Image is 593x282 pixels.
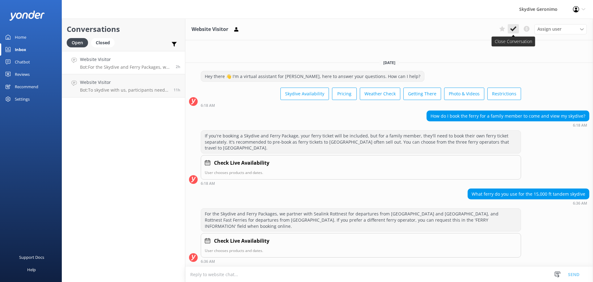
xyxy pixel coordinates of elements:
[201,104,215,107] strong: 6:18 AM
[468,201,589,205] div: Oct 02 2025 06:36am (UTC +08:00) Australia/Perth
[27,263,36,276] div: Help
[214,159,269,167] h4: Check Live Availability
[80,79,169,86] h4: Website Visitor
[91,39,118,46] a: Closed
[9,11,45,21] img: yonder-white-logo.png
[201,131,521,153] div: If you're booking a Skydive and Ferry Package, your ferry ticket will be included, but for a fami...
[205,170,517,176] p: User chooses products and dates.
[174,87,180,93] span: Oct 01 2025 10:24pm (UTC +08:00) Australia/Perth
[205,248,517,254] p: User chooses products and dates.
[427,111,589,121] div: How do I book the ferry for a family member to come and view my skydive?
[80,87,169,93] p: Bot: To skydive with us, participants need to be at least [DEMOGRAPHIC_DATA]. Since your grandson...
[91,38,115,47] div: Closed
[468,189,589,199] div: What ferry do you use for the 15,000 ft tandem skydive
[15,80,38,93] div: Recommend
[15,93,30,105] div: Settings
[201,181,521,185] div: Oct 02 2025 06:18am (UTC +08:00) Australia/Perth
[201,259,521,263] div: Oct 02 2025 06:36am (UTC +08:00) Australia/Perth
[534,24,587,34] div: Assign User
[537,26,561,33] span: Assign user
[15,43,26,56] div: Inbox
[427,123,589,127] div: Oct 02 2025 06:18am (UTC +08:00) Australia/Perth
[201,209,521,231] div: For the Skydive and Ferry Packages, we partner with Sealink Rottnest for departures from [GEOGRAP...
[573,124,587,127] strong: 6:18 AM
[15,68,30,80] div: Reviews
[191,25,228,33] h3: Website Visitor
[332,88,357,100] button: Pricing
[487,88,521,100] button: Restrictions
[19,251,44,263] div: Support Docs
[62,51,185,74] a: Website VisitorBot:For the Skydive and Ferry Packages, we partner with Sealink Rottnest for depar...
[62,74,185,98] a: Website VisitorBot:To skydive with us, participants need to be at least [DEMOGRAPHIC_DATA]. Since...
[201,103,521,107] div: Oct 02 2025 06:18am (UTC +08:00) Australia/Perth
[80,64,171,70] p: Bot: For the Skydive and Ferry Packages, we partner with Sealink Rottnest for departures from [GE...
[201,260,215,263] strong: 6:36 AM
[15,31,26,43] div: Home
[403,88,441,100] button: Getting There
[67,38,88,47] div: Open
[444,88,484,100] button: Photo & Videos
[67,39,91,46] a: Open
[15,56,30,68] div: Chatbot
[80,56,171,63] h4: Website Visitor
[380,60,399,65] span: [DATE]
[176,64,180,69] span: Oct 02 2025 06:36am (UTC +08:00) Australia/Perth
[280,88,329,100] button: Skydive Availability
[201,71,424,82] div: Hey there 👋 I'm a virtual assistant for [PERSON_NAME], here to answer your questions. How can I h...
[214,237,269,245] h4: Check Live Availability
[67,23,180,35] h2: Conversations
[360,88,400,100] button: Weather Check
[201,182,215,185] strong: 6:18 AM
[573,202,587,205] strong: 6:36 AM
